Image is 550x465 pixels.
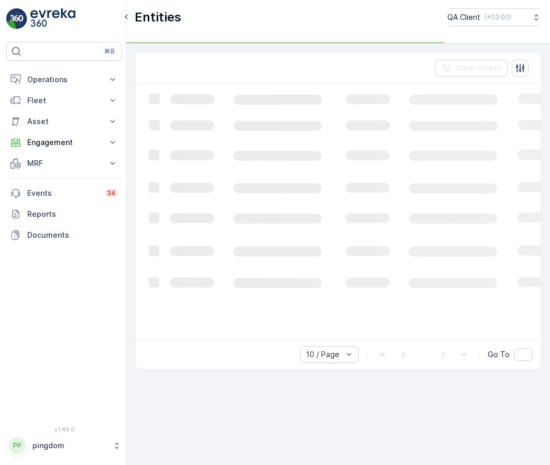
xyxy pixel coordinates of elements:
[27,188,98,198] p: Events
[447,12,480,23] p: QA Client
[435,60,508,76] button: Clear Filters
[447,8,542,26] button: QA Client(+03:00)
[27,116,101,127] p: Asset
[6,153,122,174] button: MRF
[488,349,510,360] span: Go To
[6,90,122,111] button: Fleet
[27,230,118,240] p: Documents
[30,8,75,29] img: logo_light-DOdMpM7g.png
[27,137,101,148] p: Engagement
[6,69,122,90] button: Operations
[6,111,122,132] button: Asset
[104,47,115,56] p: ⌘B
[456,63,501,73] p: Clear Filters
[6,8,27,29] img: logo
[9,437,26,454] div: PP
[6,435,122,457] button: PPpingdom
[107,189,116,197] p: 34
[27,209,118,219] p: Reports
[485,13,511,21] p: ( +03:00 )
[32,440,107,451] p: pingdom
[6,225,122,246] a: Documents
[27,158,101,169] p: MRF
[135,9,181,26] p: Entities
[6,426,122,433] span: v 1.49.0
[27,74,101,85] p: Operations
[6,132,122,153] button: Engagement
[6,183,122,204] a: Events34
[27,95,101,106] p: Fleet
[6,204,122,225] a: Reports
